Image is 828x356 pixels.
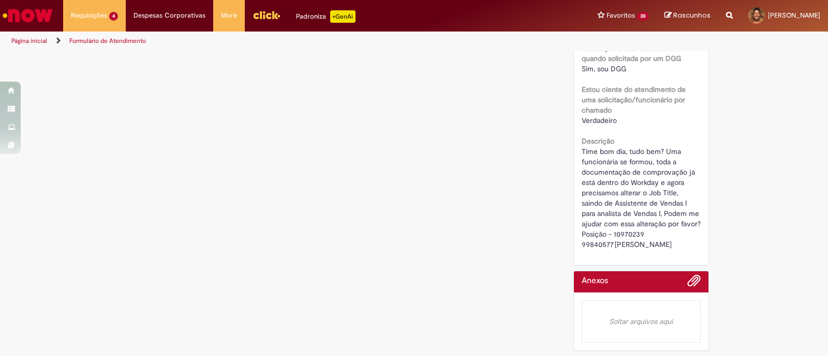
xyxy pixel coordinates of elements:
[582,85,686,115] b: Estou ciente do atendimento de uma solicitação/funcionário por chamado
[582,147,701,249] span: Time bom dia, tudo bem? Uma funcionária se formou, toda a documentação de comprovação já está den...
[8,32,544,51] ul: Trilhas de página
[69,37,146,45] a: Formulário de Atendimento
[687,274,701,292] button: Adicionar anexos
[253,7,280,23] img: click_logo_yellow_360x200.png
[582,276,608,286] h2: Anexos
[768,11,820,20] span: [PERSON_NAME]
[582,64,626,73] span: Sim, sou DGG
[673,10,711,20] span: Rascunhos
[71,10,107,21] span: Requisições
[109,12,118,21] span: 4
[664,11,711,21] a: Rascunhos
[11,37,47,45] a: Página inicial
[607,10,635,21] span: Favoritos
[582,300,701,343] em: Soltar arquivos aqui
[637,12,649,21] span: 30
[134,10,205,21] span: Despesas Corporativas
[1,5,54,26] img: ServiceNow
[296,10,356,23] div: Padroniza
[582,136,614,146] b: Descrição
[330,10,356,23] p: +GenAi
[221,10,237,21] span: More
[582,33,685,63] b: Estou ciente que esta opção de solicitação é atendida somente quando solicitada por um DGG
[582,116,617,125] span: Verdadeiro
